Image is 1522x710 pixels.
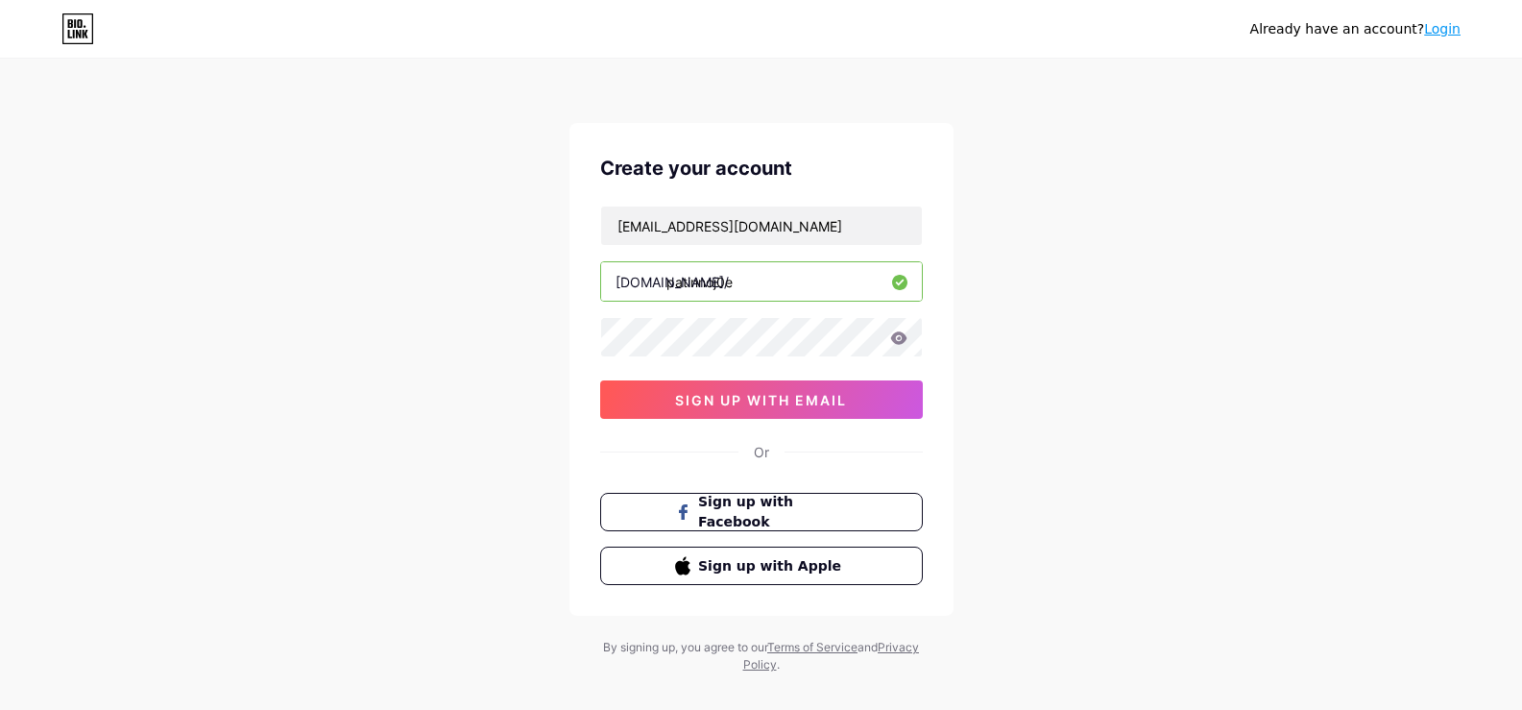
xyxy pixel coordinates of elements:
[1250,19,1461,39] div: Already have an account?
[601,207,922,245] input: Email
[601,262,922,301] input: username
[600,493,923,531] button: Sign up with Facebook
[767,640,858,654] a: Terms of Service
[600,380,923,419] button: sign up with email
[1424,21,1461,37] a: Login
[698,492,847,532] span: Sign up with Facebook
[698,556,847,576] span: Sign up with Apple
[616,272,729,292] div: [DOMAIN_NAME]/
[754,442,769,462] div: Or
[600,547,923,585] button: Sign up with Apple
[600,154,923,183] div: Create your account
[675,392,847,408] span: sign up with email
[598,639,925,673] div: By signing up, you agree to our and .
